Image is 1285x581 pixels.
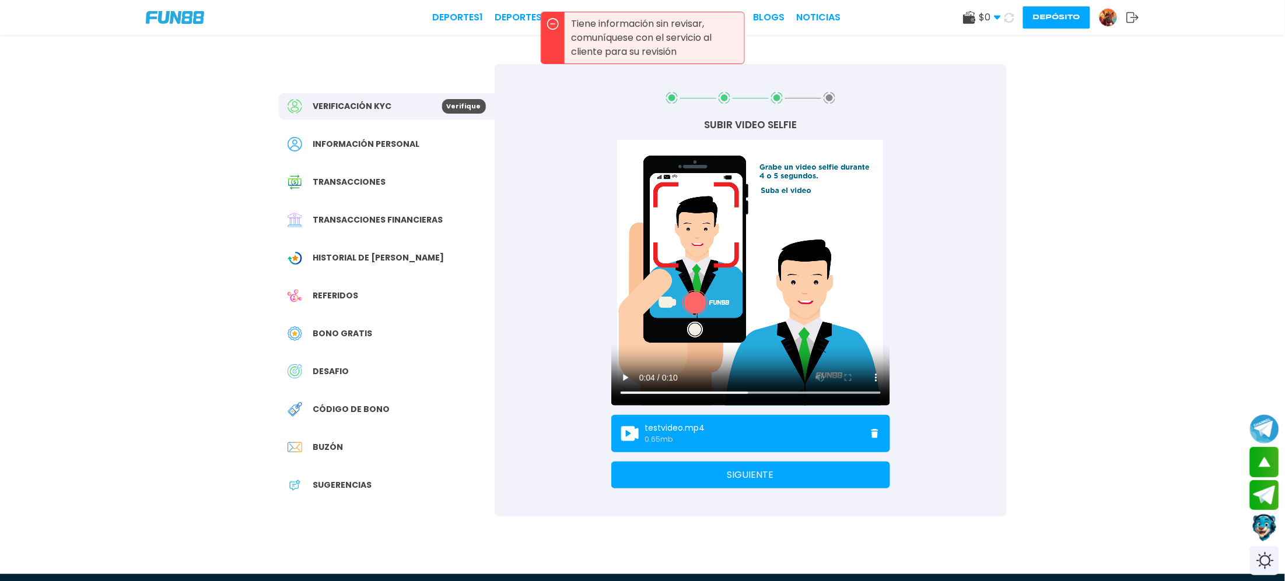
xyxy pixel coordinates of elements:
[625,10,661,24] a: CASINO
[645,422,705,434] p: testvideo.mp4
[313,138,420,150] span: Información personal
[288,364,302,379] img: Challenge
[288,478,302,492] img: App Feedback
[288,213,302,227] img: Financial Transaction
[288,137,302,152] img: Personal
[1250,513,1279,543] button: Contact customer service
[673,10,742,24] a: Promociones
[288,288,302,303] img: Referral
[313,328,373,340] span: Bono Gratis
[611,118,890,133] h3: SUBIR VIDEO SELFIE
[313,176,386,188] span: Transacciones
[611,462,890,488] button: SIGUIENTE
[288,326,302,341] img: Free Bonus
[797,10,841,24] a: NOTICIAS
[279,131,495,157] a: PersonalInformación personal
[1250,447,1279,477] button: scroll up
[146,11,204,24] img: Company Logo
[313,479,372,491] span: Sugerencias
[979,10,1001,24] span: $ 0
[288,440,302,455] img: Inbox
[560,10,613,24] a: Deportes3
[565,12,744,64] p: Tiene información sin revisar, comuníquese con el servicio al cliente para su revisión
[279,358,495,385] a: ChallengeDESAFIO
[279,321,495,347] a: Free BonusBono Gratis
[288,175,302,189] img: Transaction History
[645,434,705,445] p: 0.65 mb
[611,140,890,406] video: Su navegador no soporta la etiqueta de vídeo.
[313,441,344,453] span: Buzón
[288,402,302,417] img: Redeem Bonus
[313,252,444,264] span: Historial de [PERSON_NAME]
[279,283,495,309] a: ReferralReferidos
[279,472,495,498] a: App FeedbackSugerencias
[313,290,359,302] span: Referidos
[1023,6,1090,29] button: Depósito
[313,100,392,112] span: Verificación KYC
[288,251,302,265] img: Wagering Transaction
[442,99,486,114] p: Verifique
[279,93,495,119] a: Verificación KYCVerifique
[313,403,390,415] span: Código de bono
[313,214,443,226] span: Transacciones financieras
[279,245,495,271] a: Wagering TransactionHistorial de [PERSON_NAME]
[1250,414,1279,444] button: Join telegram channel
[1099,8,1126,27] a: Avatar
[279,434,495,460] a: InboxBuzón
[1250,480,1279,510] button: Join telegram
[313,365,349,378] span: DESAFIO
[754,10,785,24] a: BLOGS
[433,10,484,24] a: Deportes1
[495,10,548,24] a: Deportes2
[279,396,495,422] a: Redeem BonusCódigo de bono
[1100,9,1117,26] img: Avatar
[279,169,495,195] a: Transaction HistoryTransacciones
[279,207,495,233] a: Financial TransactionTransacciones financieras
[1250,546,1279,575] div: Switch theme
